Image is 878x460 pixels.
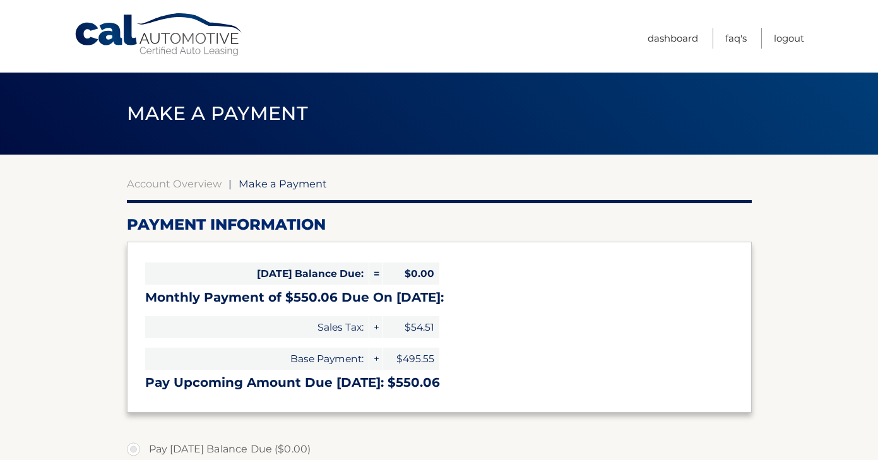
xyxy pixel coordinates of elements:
span: + [369,348,382,370]
a: Dashboard [648,28,698,49]
span: = [369,262,382,285]
a: Cal Automotive [74,13,244,57]
span: + [369,316,382,338]
a: Account Overview [127,177,222,190]
h3: Pay Upcoming Amount Due [DATE]: $550.06 [145,375,733,391]
span: Sales Tax: [145,316,369,338]
span: Base Payment: [145,348,369,370]
span: | [228,177,232,190]
h2: Payment Information [127,215,752,234]
span: Make a Payment [239,177,327,190]
a: Logout [774,28,804,49]
span: $495.55 [383,348,439,370]
h3: Monthly Payment of $550.06 Due On [DATE]: [145,290,733,305]
a: FAQ's [725,28,747,49]
span: [DATE] Balance Due: [145,262,369,285]
span: Make a Payment [127,102,308,125]
span: $0.00 [383,262,439,285]
span: $54.51 [383,316,439,338]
